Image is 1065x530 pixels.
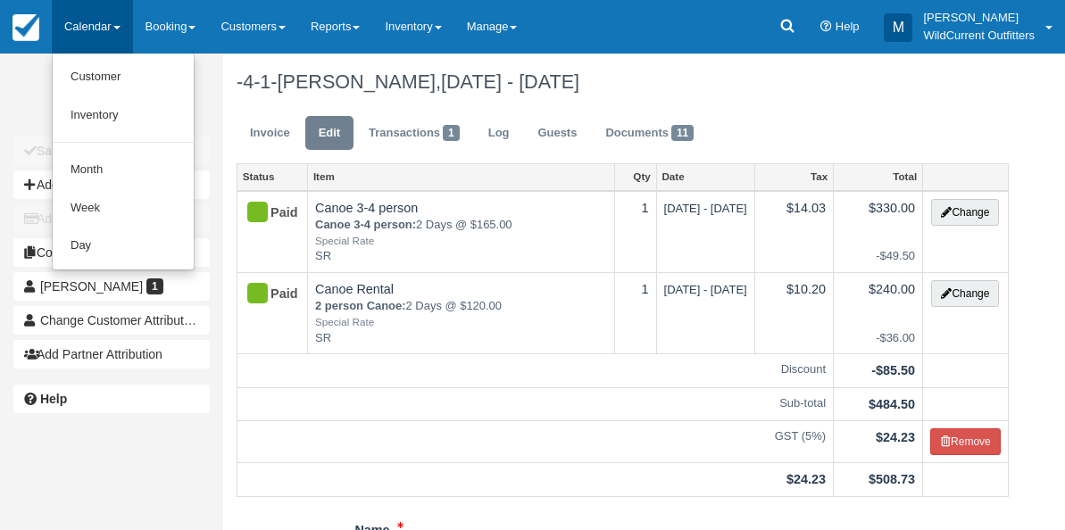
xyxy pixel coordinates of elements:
[884,13,912,42] div: M
[40,392,67,406] b: Help
[315,248,607,265] em: SR
[869,397,915,411] strong: $484.50
[315,217,607,248] em: 2 Days @ $165.00
[754,272,833,353] td: $10.20
[315,234,607,249] em: Special Rate
[441,70,579,93] span: [DATE] - [DATE]
[40,279,143,294] span: [PERSON_NAME]
[52,54,195,270] ul: Calendar
[443,125,460,141] span: 1
[841,330,915,347] em: -$36.00
[786,472,826,486] strong: $24.23
[615,191,656,273] td: 1
[876,430,915,444] strong: $24.23
[13,340,210,369] button: Add Partner Attribution
[53,96,194,135] a: Inventory
[245,428,826,445] em: GST (5%)
[245,395,826,412] em: Sub-total
[834,191,923,273] td: $330.00
[475,116,523,151] a: Log
[931,199,999,226] button: Change
[755,164,833,189] a: Tax
[53,227,194,265] a: Day
[308,272,615,353] td: Canoe Rental
[13,238,210,267] button: Copy Booking
[315,330,607,347] em: SR
[13,385,210,413] a: Help
[315,315,607,330] em: Special Rate
[13,272,210,301] a: [PERSON_NAME] 1
[13,306,210,335] button: Change Customer Attribution
[305,116,354,151] a: Edit
[237,164,307,189] a: Status
[37,144,66,158] b: Save
[841,248,915,265] em: -$49.50
[245,280,285,309] div: Paid
[13,204,210,233] button: Add Payment
[923,27,1035,45] p: WildCurrent Outfitters
[53,151,194,189] a: Month
[930,428,1001,455] button: Remove
[315,299,406,312] strong: 2 person Canoe
[931,280,999,307] button: Change
[754,191,833,273] td: $14.03
[245,361,826,378] em: Discount
[308,191,615,273] td: Canoe 3-4 person
[245,199,285,228] div: Paid
[308,164,614,189] a: Item
[834,164,922,189] a: Total
[836,20,860,33] span: Help
[923,9,1035,27] p: [PERSON_NAME]
[664,283,747,296] span: [DATE] - [DATE]
[615,272,656,353] td: 1
[237,71,1009,93] h1: -4-1-[PERSON_NAME],
[592,116,707,151] a: Documents11
[53,58,194,96] a: Customer
[315,298,607,329] em: 2 Days @ $120.00
[615,164,655,189] a: Qty
[315,218,416,231] strong: Canoe 3-4 person
[355,116,473,151] a: Transactions1
[869,472,915,486] strong: $508.73
[12,14,39,41] img: checkfront-main-nav-mini-logo.png
[524,116,590,151] a: Guests
[820,21,832,33] i: Help
[13,170,210,199] button: Add Item
[40,313,201,327] span: Change Customer Attribution
[834,272,923,353] td: $240.00
[871,363,915,377] strong: -$85.50
[671,125,694,141] span: 11
[53,189,194,228] a: Week
[146,278,163,294] span: 1
[237,116,304,151] a: Invoice
[13,137,210,165] button: Save
[657,164,754,189] a: Date
[664,202,747,215] span: [DATE] - [DATE]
